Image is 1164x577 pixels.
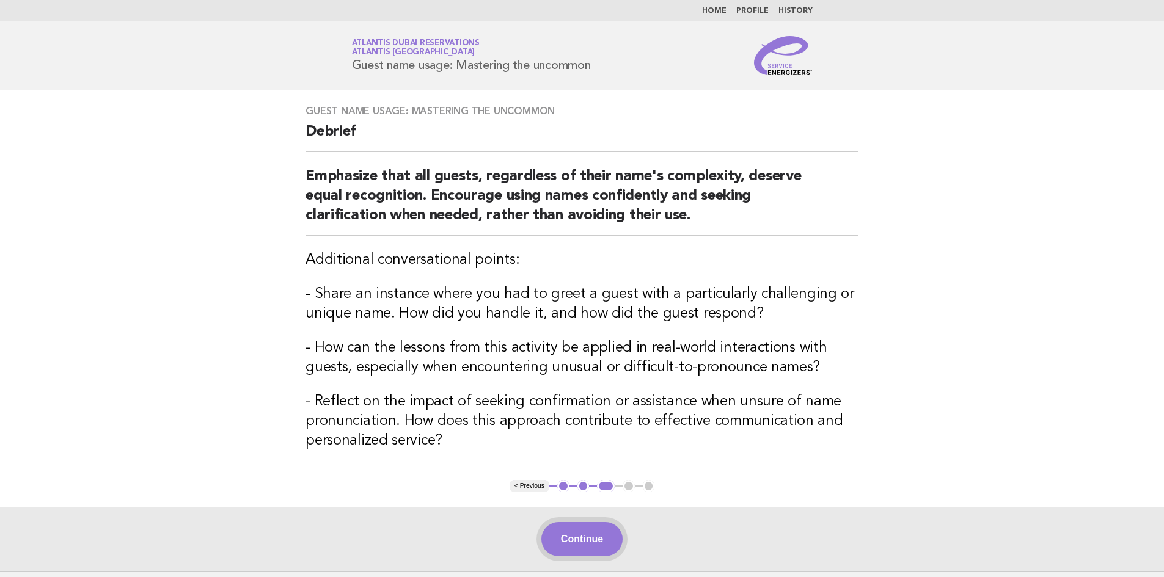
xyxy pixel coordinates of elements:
h2: Emphasize that all guests, regardless of their name's complexity, deserve equal recognition. Enco... [306,167,858,236]
a: Home [702,7,727,15]
button: 1 [557,480,569,492]
h1: Guest name usage: Mastering the uncommon [352,40,591,71]
h3: Guest name usage: Mastering the uncommon [306,105,858,117]
img: Service Energizers [754,36,813,75]
a: Atlantis Dubai ReservationsAtlantis [GEOGRAPHIC_DATA] [352,39,480,56]
button: 2 [577,480,590,492]
button: 3 [597,480,615,492]
button: Continue [541,522,623,556]
h2: Debrief [306,122,858,152]
a: History [778,7,813,15]
a: Profile [736,7,769,15]
button: < Previous [510,480,549,492]
h3: - Share an instance where you had to greet a guest with a particularly challenging or unique name... [306,285,858,324]
h3: Additional conversational points: [306,250,858,270]
span: Atlantis [GEOGRAPHIC_DATA] [352,49,475,57]
h3: - Reflect on the impact of seeking confirmation or assistance when unsure of name pronunciation. ... [306,392,858,451]
h3: - How can the lessons from this activity be applied in real-world interactions with guests, espec... [306,338,858,377]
